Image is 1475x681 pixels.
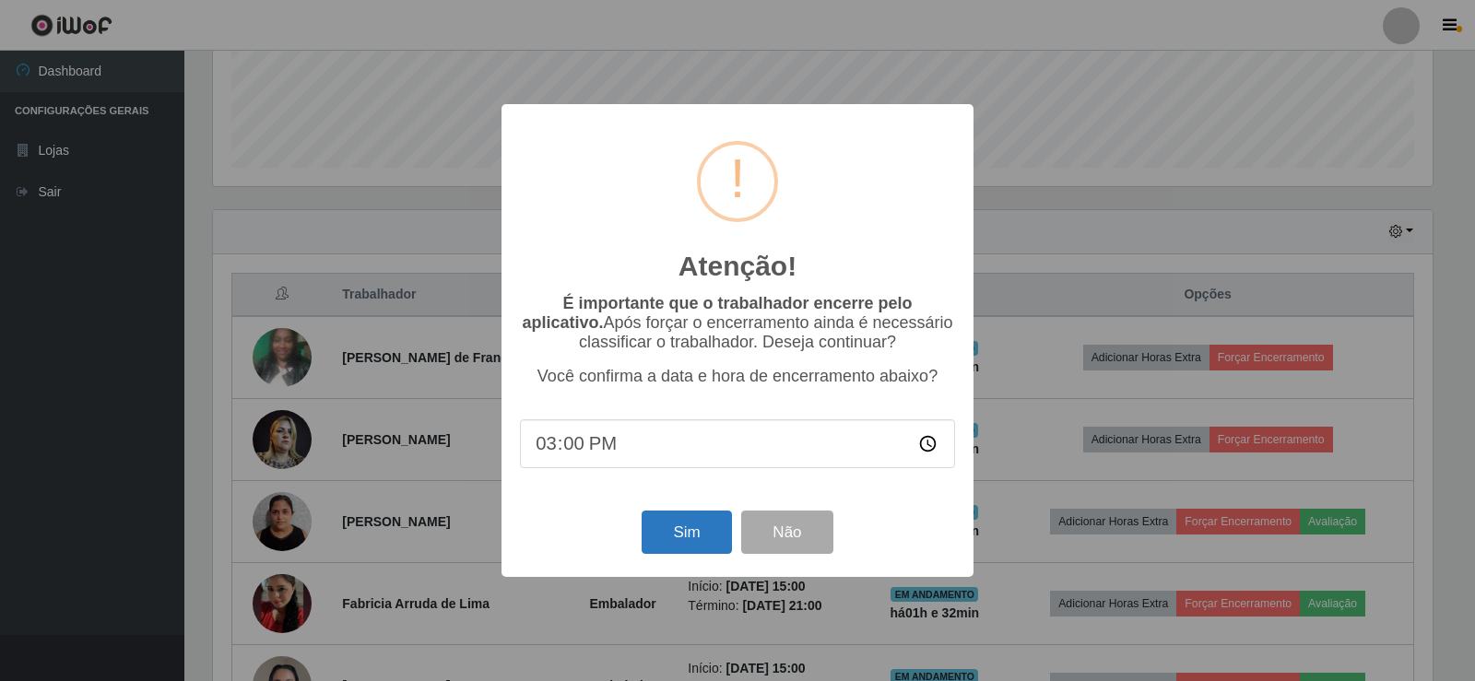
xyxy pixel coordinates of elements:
[522,294,912,332] b: É importante que o trabalhador encerre pelo aplicativo.
[642,511,731,554] button: Sim
[678,250,796,283] h2: Atenção!
[520,294,955,352] p: Após forçar o encerramento ainda é necessário classificar o trabalhador. Deseja continuar?
[520,367,955,386] p: Você confirma a data e hora de encerramento abaixo?
[741,511,832,554] button: Não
